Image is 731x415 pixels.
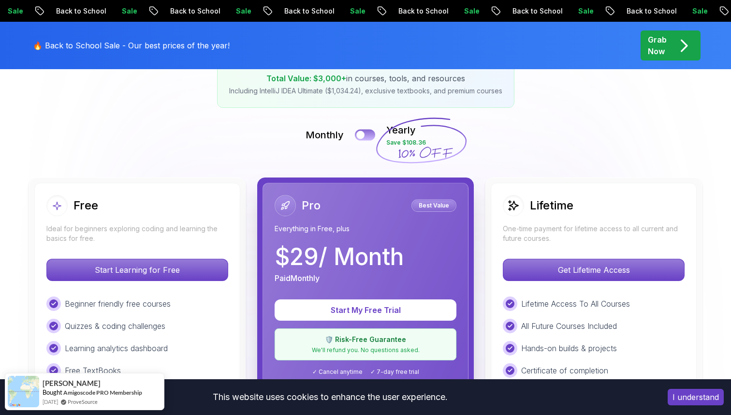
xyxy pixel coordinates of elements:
[70,6,101,16] p: Sale
[503,224,685,243] p: One-time payment for lifetime access to all current and future courses.
[275,272,320,284] p: Paid Monthly
[648,34,667,57] p: Grab Now
[65,342,168,354] p: Learning analytics dashboard
[63,388,142,397] a: Amigoscode PRO Membership
[413,201,455,210] p: Best Value
[460,6,526,16] p: Back to School
[46,265,228,275] a: Start Learning for Free
[298,6,329,16] p: Sale
[8,376,39,407] img: provesource social proof notification image
[526,6,557,16] p: Sale
[43,398,58,406] span: [DATE]
[640,6,671,16] p: Sale
[184,6,215,16] p: Sale
[281,335,450,344] p: 🛡️ Risk-Free Guarantee
[65,365,121,376] p: Free TextBooks
[521,365,608,376] p: Certificate of completion
[521,298,630,310] p: Lifetime Access To All Courses
[275,245,404,268] p: $ 29 / Month
[302,198,321,213] h2: Pro
[43,388,62,396] span: Bought
[521,342,617,354] p: Hands-on builds & projects
[275,224,456,234] p: Everything in Free, plus
[65,320,165,332] p: Quizzes & coding challenges
[275,299,456,321] button: Start My Free Trial
[118,6,184,16] p: Back to School
[43,379,101,387] span: [PERSON_NAME]
[65,298,171,310] p: Beginner friendly free courses
[46,224,228,243] p: Ideal for beginners exploring coding and learning the basics for free.
[370,368,419,376] span: ✓ 7-day free trial
[503,265,685,275] a: Get Lifetime Access
[33,40,230,51] p: 🔥 Back to School Sale - Our best prices of the year!
[668,389,724,405] button: Accept cookies
[312,368,363,376] span: ✓ Cancel anytime
[47,259,228,281] p: Start Learning for Free
[73,198,98,213] h2: Free
[229,73,502,84] p: in courses, tools, and resources
[68,398,98,406] a: ProveSource
[346,6,412,16] p: Back to School
[229,86,502,96] p: Including IntelliJ IDEA Ultimate ($1,034.24), exclusive textbooks, and premium courses
[46,259,228,281] button: Start Learning for Free
[306,128,344,142] p: Monthly
[7,386,653,408] div: This website uses cookies to enhance the user experience.
[530,198,573,213] h2: Lifetime
[574,6,640,16] p: Back to School
[281,346,450,354] p: We'll refund you. No questions asked.
[266,74,346,83] span: Total Value: $3,000+
[412,6,443,16] p: Sale
[286,304,445,316] p: Start My Free Trial
[4,6,70,16] p: Back to School
[503,259,684,281] p: Get Lifetime Access
[232,6,298,16] p: Back to School
[503,259,685,281] button: Get Lifetime Access
[521,320,617,332] p: All Future Courses Included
